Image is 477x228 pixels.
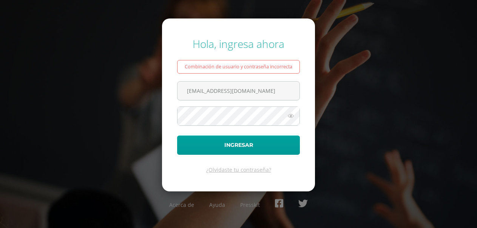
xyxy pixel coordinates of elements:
[178,82,299,100] input: Correo electrónico o usuario
[177,136,300,155] button: Ingresar
[177,60,300,74] div: Combinación de usuario y contraseña incorrecta
[169,201,194,208] a: Acerca de
[177,37,300,51] div: Hola, ingresa ahora
[240,201,260,208] a: Presskit
[206,166,271,173] a: ¿Olvidaste tu contraseña?
[209,201,225,208] a: Ayuda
